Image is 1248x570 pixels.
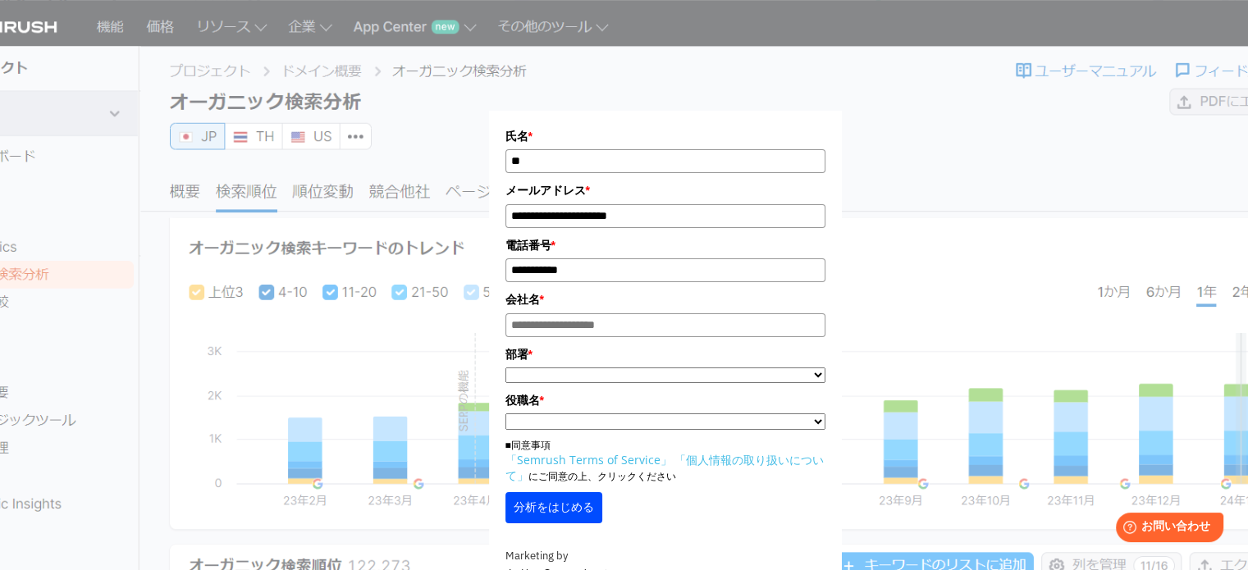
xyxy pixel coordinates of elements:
label: 電話番号 [505,236,825,254]
label: 役職名 [505,391,825,409]
iframe: Help widget launcher [1102,506,1230,552]
div: Marketing by [505,548,825,565]
button: 分析をはじめる [505,492,602,523]
label: 氏名 [505,127,825,145]
a: 「Semrush Terms of Service」 [505,452,672,467]
p: ■同意事項 にご同意の上、クリックください [505,438,825,484]
label: 部署 [505,345,825,363]
label: メールアドレス [505,181,825,199]
label: 会社名 [505,290,825,308]
a: 「個人情報の取り扱いについて」 [505,452,824,483]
